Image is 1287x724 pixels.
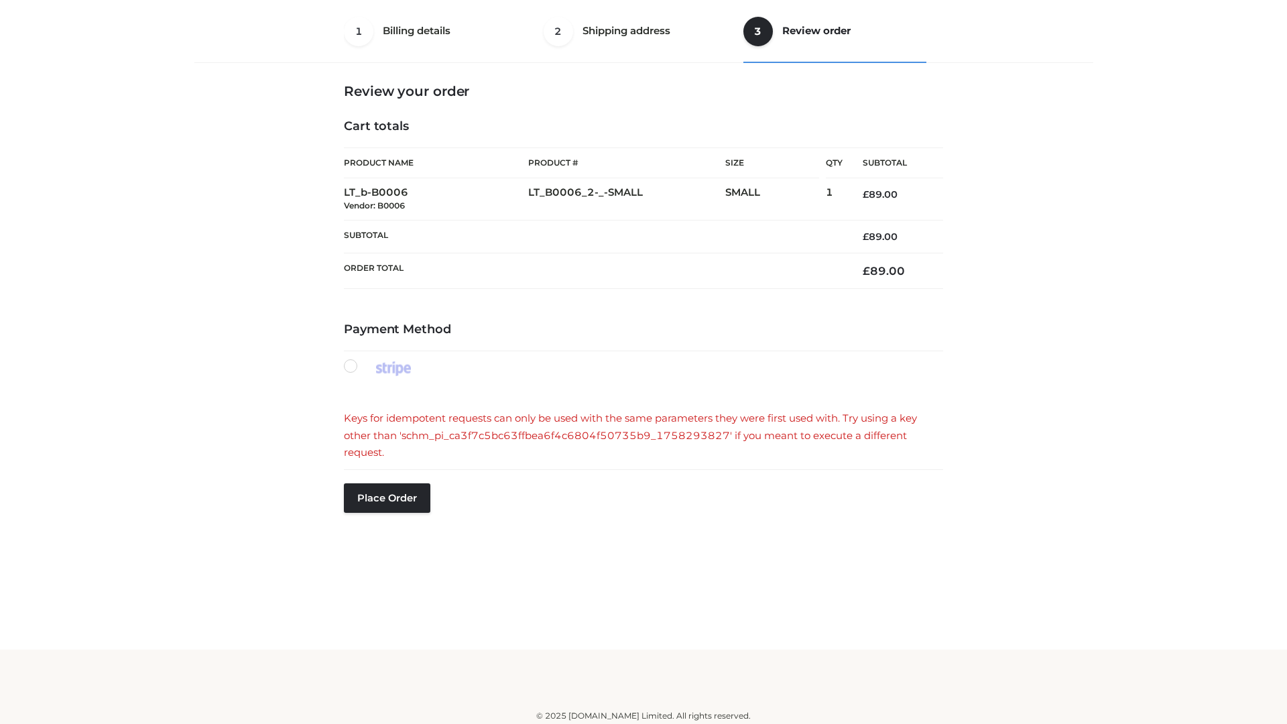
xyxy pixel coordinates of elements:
th: Product Name [344,147,528,178]
span: £ [863,231,869,243]
th: Size [725,148,819,178]
td: SMALL [725,178,826,221]
bdi: 89.00 [863,231,898,243]
th: Qty [826,147,843,178]
th: Product # [528,147,725,178]
td: LT_B0006_2-_-SMALL [528,178,725,221]
span: £ [863,264,870,278]
h4: Payment Method [344,322,943,337]
h4: Cart totals [344,119,943,134]
div: © 2025 [DOMAIN_NAME] Limited. All rights reserved. [199,709,1088,723]
div: Keys for idempotent requests can only be used with the same parameters they were first used with.... [344,410,943,461]
button: Place order [344,483,430,513]
th: Subtotal [344,220,843,253]
td: 1 [826,178,843,221]
small: Vendor: B0006 [344,200,405,210]
bdi: 89.00 [863,264,905,278]
h3: Review your order [344,83,943,99]
span: £ [863,188,869,200]
bdi: 89.00 [863,188,898,200]
td: LT_b-B0006 [344,178,528,221]
th: Subtotal [843,148,943,178]
th: Order Total [344,253,843,289]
